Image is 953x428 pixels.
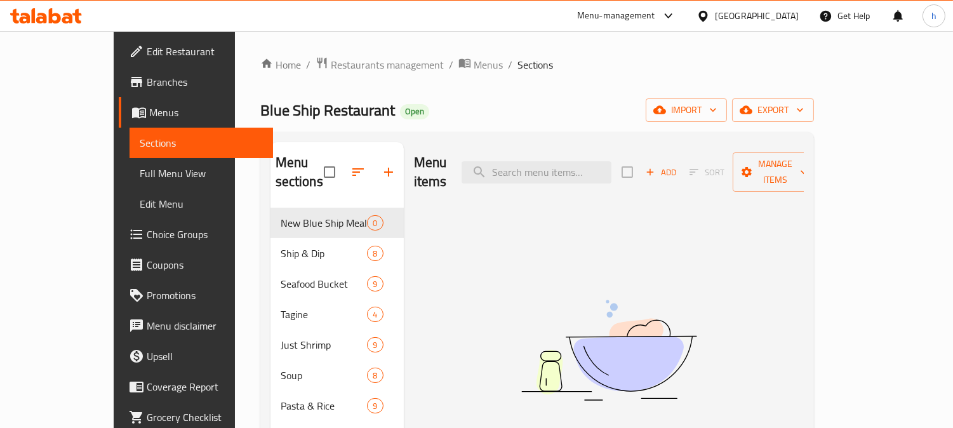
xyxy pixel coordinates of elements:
span: Add item [641,163,681,182]
span: 8 [368,370,382,382]
li: / [306,57,310,72]
span: Manage items [743,156,808,188]
div: [GEOGRAPHIC_DATA] [715,9,799,23]
span: Coupons [147,257,263,272]
span: import [656,102,717,118]
span: Open [400,106,429,117]
button: Add [641,163,681,182]
span: Select all sections [316,159,343,185]
div: items [367,215,383,231]
span: Restaurants management [331,57,444,72]
a: Coverage Report [119,371,273,402]
span: New Blue Ship Meals [281,215,368,231]
div: New Blue Ship Meals0 [270,208,404,238]
span: Full Menu View [140,166,263,181]
a: Edit Restaurant [119,36,273,67]
span: Edit Menu [140,196,263,211]
a: Menu disclaimer [119,311,273,341]
div: Seafood Bucket9 [270,269,404,299]
span: Edit Restaurant [147,44,263,59]
div: items [367,276,383,291]
div: items [367,368,383,383]
span: 9 [368,278,382,290]
button: import [646,98,727,122]
div: Pasta & Rice9 [270,391,404,421]
span: Branches [147,74,263,90]
li: / [449,57,453,72]
span: export [742,102,804,118]
span: Coverage Report [147,379,263,394]
span: 9 [368,400,382,412]
div: Just Shrimp9 [270,330,404,360]
span: Ship & Dip [281,246,368,261]
span: Menu disclaimer [147,318,263,333]
span: Sections [140,135,263,150]
div: Ship & Dip8 [270,238,404,269]
span: Blue Ship Restaurant [260,96,395,124]
span: Just Shrimp [281,337,368,352]
span: Choice Groups [147,227,263,242]
span: 4 [368,309,382,321]
div: Open [400,104,429,119]
span: Pasta & Rice [281,398,368,413]
a: Branches [119,67,273,97]
div: Tagine4 [270,299,404,330]
span: 0 [368,217,382,229]
span: Menus [149,105,263,120]
div: items [367,337,383,352]
span: Seafood Bucket [281,276,368,291]
span: 8 [368,248,382,260]
span: Upsell [147,349,263,364]
a: Sections [130,128,273,158]
a: Home [260,57,301,72]
span: Soup [281,368,368,383]
div: items [367,398,383,413]
div: items [367,307,383,322]
a: Menus [458,57,503,73]
span: Add [644,165,678,180]
a: Upsell [119,341,273,371]
a: Menus [119,97,273,128]
div: Menu-management [577,8,655,23]
button: Add section [373,157,404,187]
a: Choice Groups [119,219,273,250]
div: items [367,246,383,261]
span: Select section first [681,163,733,182]
div: Soup8 [270,360,404,391]
span: Tagine [281,307,368,322]
button: Manage items [733,152,818,192]
span: Menus [474,57,503,72]
a: Promotions [119,280,273,311]
h2: Menu sections [276,153,324,191]
span: h [931,9,936,23]
a: Edit Menu [130,189,273,219]
span: 9 [368,339,382,351]
span: Sort sections [343,157,373,187]
h2: Menu items [414,153,447,191]
a: Coupons [119,250,273,280]
span: Sections [517,57,554,72]
nav: breadcrumb [260,57,814,73]
a: Full Menu View [130,158,273,189]
span: Grocery Checklist [147,410,263,425]
input: search [462,161,611,184]
span: Promotions [147,288,263,303]
a: Restaurants management [316,57,444,73]
li: / [508,57,512,72]
button: export [732,98,814,122]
